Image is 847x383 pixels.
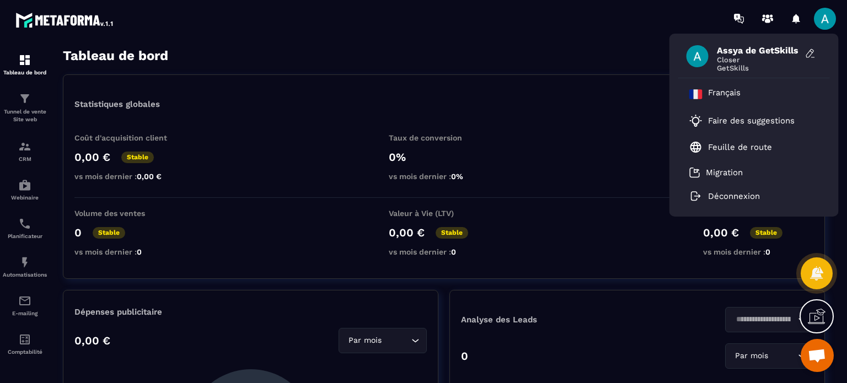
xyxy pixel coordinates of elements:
span: 0,00 € [137,172,162,181]
p: 0% [389,150,499,164]
a: schedulerschedulerPlanificateur [3,209,47,247]
p: Tunnel de vente Site web [3,108,47,123]
a: Feuille de route [689,141,772,154]
div: Search for option [725,343,813,369]
p: E-mailing [3,310,47,316]
span: 0 [765,247,770,256]
a: formationformationTunnel de vente Site web [3,84,47,132]
p: Tableau de bord [3,69,47,75]
span: 0% [451,172,463,181]
p: Comptabilité [3,349,47,355]
img: formation [18,53,31,67]
span: Closer [717,56,800,64]
p: 0,00 € [703,226,739,239]
p: Stable [750,227,782,239]
p: 0,00 € [74,150,110,164]
span: Par mois [732,350,770,362]
p: vs mois dernier : [389,247,499,256]
p: 0 [74,226,82,239]
p: Coût d'acquisition client [74,133,185,142]
a: Migration [689,167,743,178]
p: Feuille de route [708,142,772,152]
a: formationformationTableau de bord [3,45,47,84]
img: logo [15,10,115,30]
p: Planificateur [3,233,47,239]
a: Faire des suggestions [689,114,805,127]
img: scheduler [18,217,31,230]
p: vs mois dernier : [703,247,813,256]
span: 0 [451,247,456,256]
input: Search for option [384,335,409,347]
h3: Tableau de bord [63,48,168,63]
p: vs mois dernier : [74,172,185,181]
img: formation [18,140,31,153]
span: 0 [137,247,142,256]
img: automations [18,179,31,192]
img: automations [18,256,31,269]
p: Stable [121,152,154,163]
p: Migration [706,168,743,177]
span: GetSkills [717,64,800,72]
p: vs mois dernier : [74,247,185,256]
p: Statistiques globales [74,99,160,109]
a: formationformationCRM [3,132,47,170]
p: Français [708,88,741,101]
img: formation [18,92,31,105]
p: Volume des ventes [74,209,185,218]
p: Faire des suggestions [708,116,795,126]
p: Stable [93,227,125,239]
input: Search for option [732,314,795,326]
p: 0 [461,349,468,363]
div: Search for option [339,328,427,353]
span: Par mois [346,335,384,347]
p: Dépenses publicitaire [74,307,427,317]
p: CRM [3,156,47,162]
p: vs mois dernier : [389,172,499,181]
p: Valeur à Vie (LTV) [389,209,499,218]
a: emailemailE-mailing [3,286,47,325]
p: 0,00 € [389,226,425,239]
p: Déconnexion [708,191,760,201]
p: Analyse des Leads [461,315,637,325]
p: Stable [436,227,468,239]
img: email [18,294,31,308]
p: 0,00 € [74,334,110,347]
div: Search for option [725,307,813,332]
span: Assya de GetSkills [717,45,800,56]
a: automationsautomationsAutomatisations [3,247,47,286]
input: Search for option [770,350,795,362]
a: accountantaccountantComptabilité [3,325,47,363]
p: Taux de conversion [389,133,499,142]
img: accountant [18,333,31,346]
p: Automatisations [3,272,47,278]
a: automationsautomationsWebinaire [3,170,47,209]
div: Ouvrir le chat [801,339,834,372]
p: Webinaire [3,195,47,201]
